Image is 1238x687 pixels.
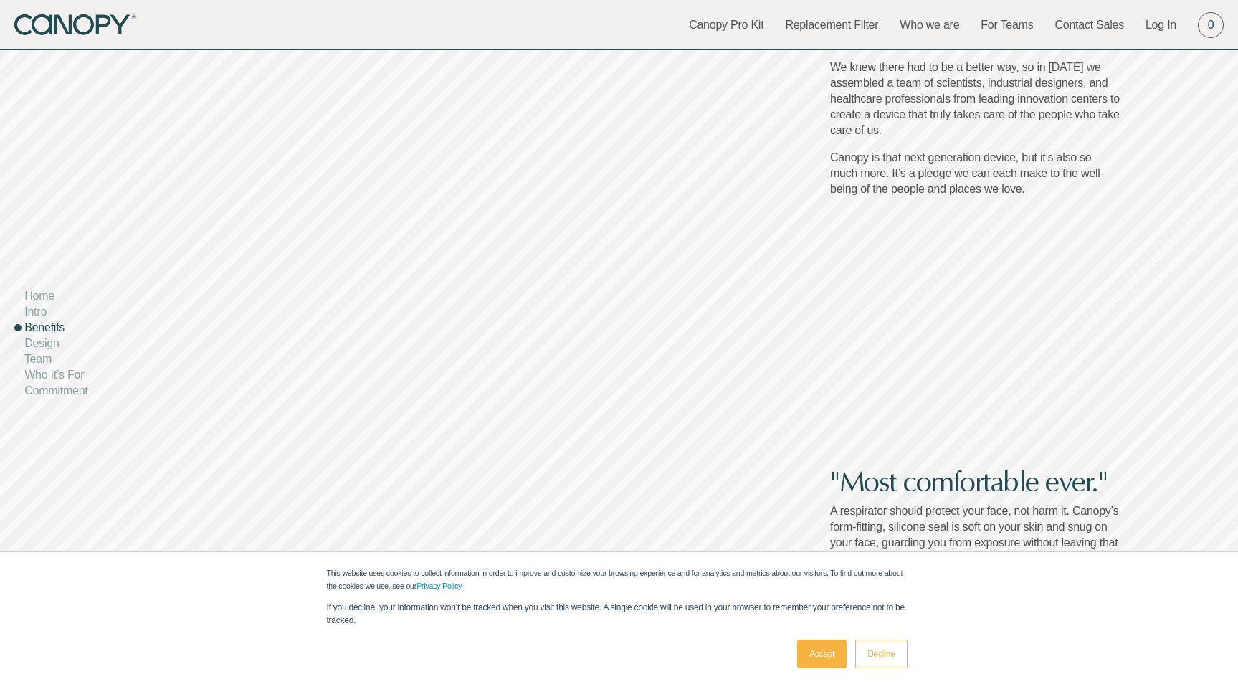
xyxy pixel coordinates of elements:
a: Benefits [24,321,65,333]
a: Who we are [900,17,959,33]
a: Accept [797,640,847,668]
span: This website uses cookies to collect information in order to improve and customize your browsing ... [327,569,903,590]
a: Contact Sales [1054,17,1124,33]
a: Home [24,290,54,302]
a: Intro [24,305,47,318]
a: Canopy Pro Kit [689,17,763,33]
a: For Teams [981,17,1033,33]
a: Commitment [24,384,87,397]
p: Canopy is that next generation device, but it’s also so much more. It’s a pledge we can each make... [830,150,1122,197]
a: 0 [1198,12,1224,38]
span: 0 [1208,17,1214,33]
h2: "Most comfortable ever." [830,468,1122,496]
a: Who It’s For [24,369,84,381]
a: Design [24,337,59,349]
a: Team [24,353,52,365]
a: Privacy Policy [416,582,462,590]
p: We knew there had to be a better way, so in [DATE] we assembled a team of scientists, industrial ... [830,60,1122,138]
p: A respirator should protect your face, not harm it. Canopy’s form-fitting, silicone seal is soft ... [830,503,1122,567]
p: If you decline, your information won’t be tracked when you visit this website. A single cookie wi... [327,601,912,627]
a: Replacement Filter [785,17,878,33]
a: Log In [1146,17,1176,33]
a: Decline [855,640,907,668]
